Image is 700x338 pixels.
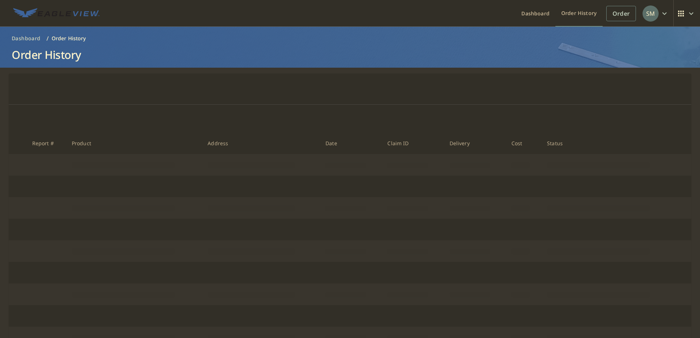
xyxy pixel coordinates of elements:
p: Order History [52,35,86,42]
li: / [46,34,49,43]
h1: Order History [9,47,691,62]
nav: breadcrumb [9,33,691,44]
th: Report # [26,132,66,154]
div: SM [643,5,659,22]
span: Dashboard [12,35,41,42]
img: EV Logo [13,8,100,19]
th: Product [66,132,202,154]
th: Date [320,132,381,154]
th: Claim ID [381,132,443,154]
a: Order [606,6,636,21]
th: Address [202,132,320,154]
th: Cost [506,132,541,154]
th: Delivery [444,132,506,154]
a: Dashboard [9,33,44,44]
th: Status [541,132,677,154]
